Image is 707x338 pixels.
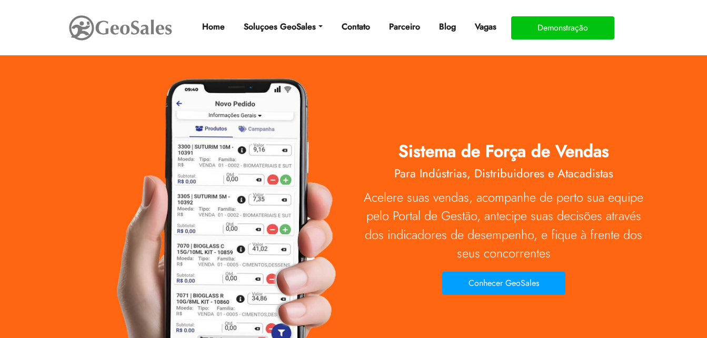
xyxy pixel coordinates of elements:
[471,16,501,37] a: Vagas
[68,13,173,43] img: GeoSales
[385,16,424,37] a: Parceiro
[399,139,609,163] span: Sistema de Força de Vendas
[198,16,229,37] a: Home
[362,188,646,263] p: Acelere suas vendas, acompanhe de perto sua equipe pelo Portal de Gestão, antecipe suas decisões ...
[435,16,460,37] a: Blog
[240,16,326,37] a: Soluçoes GeoSales
[362,166,646,185] h2: Para Indústrias, Distribuidores e Atacadistas
[442,272,565,295] button: Conhecer GeoSales
[511,16,614,39] button: Demonstração
[337,16,374,37] a: Contato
